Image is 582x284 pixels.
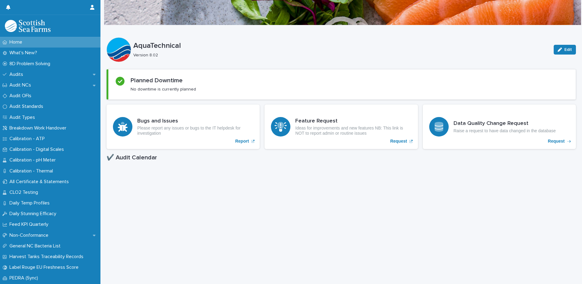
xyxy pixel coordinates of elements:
[7,168,58,174] p: Calibration - Thermal
[7,39,27,45] p: Home
[7,233,53,238] p: Non-Conformance
[131,77,183,84] h2: Planned Downtime
[7,61,55,67] p: 8D Problem Solving
[454,128,556,133] p: Raise a request to have data changed in the database
[107,154,576,161] h1: ✔️ Audit Calendar
[295,118,411,125] h3: Feature Request
[133,53,546,58] p: Version 8.02
[7,222,53,227] p: Feed KPI Quarterly
[7,190,43,195] p: CLO2 Testing
[7,93,36,99] p: Audit OFIs
[548,139,565,144] p: Request
[7,50,42,56] p: What's New?
[107,105,260,149] a: Report
[7,147,69,152] p: Calibration - Digital Scales
[7,72,28,77] p: Audits
[131,87,196,92] p: No downtime is currently planned
[7,243,65,249] p: General NC Bacteria List
[390,139,407,144] p: Request
[7,264,83,270] p: Label Rouge EU Freshness Score
[554,45,576,55] button: Edit
[7,157,61,163] p: Calibration - pH Meter
[133,41,549,50] p: AquaTechnical
[7,200,54,206] p: Daily Temp Profiles
[7,115,40,120] p: Audit Types
[7,275,43,281] p: PEDRA (Sync)
[295,126,411,136] p: Ideas for improvements and new features NB: This link is NOT to report admin or routine issues
[5,20,51,32] img: mMrefqRFQpe26GRNOUkG
[7,179,74,185] p: All Certificate & Statements
[7,104,48,109] p: Audit Standards
[564,48,572,52] span: Edit
[423,105,576,149] a: Request
[137,126,253,136] p: Please report any issues or bugs to the IT helpdesk for investigation
[7,211,61,217] p: Daily Stunning Efficacy
[7,136,50,142] p: Calibration - ATP
[7,82,36,88] p: Audit NCs
[7,254,88,260] p: Harvest Tanks Traceability Records
[454,120,556,127] h3: Data Quality Change Request
[235,139,249,144] p: Report
[7,125,71,131] p: Breakdown Work Handover
[137,118,253,125] h3: Bugs and Issues
[265,105,418,149] a: Request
